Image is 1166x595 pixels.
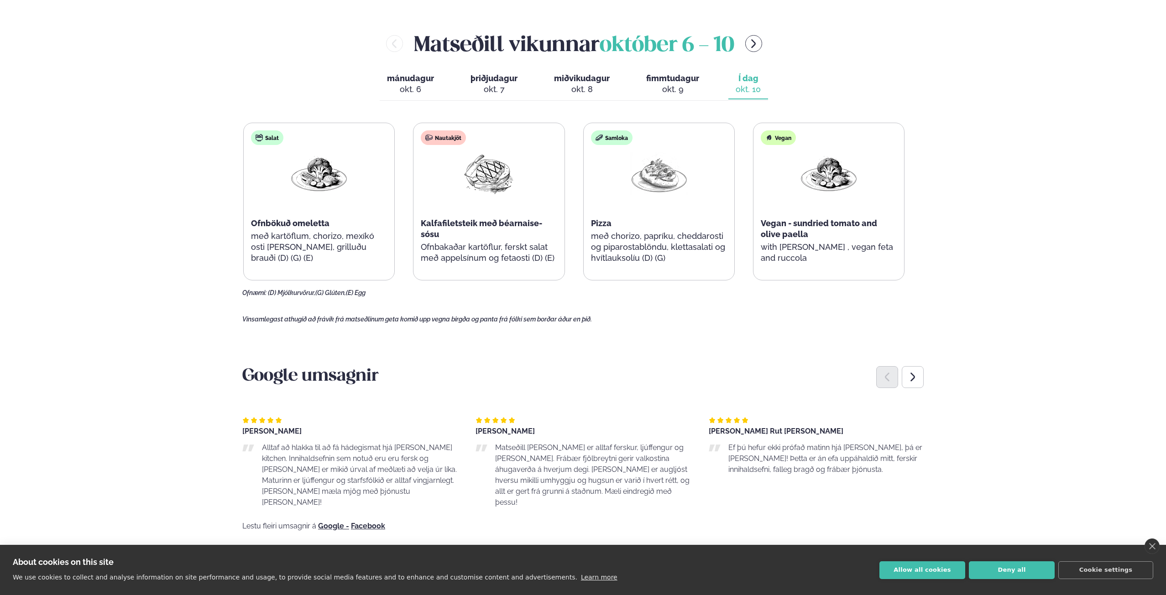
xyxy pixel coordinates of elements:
[13,557,114,567] strong: About cookies on this site
[251,231,387,264] p: með kartöflum, chorizo, mexíkó osti [PERSON_NAME], grilluðu brauði (D) (G) (E)
[242,366,924,388] h3: Google umsagnir
[386,35,403,52] button: menu-btn-left
[242,428,457,435] div: [PERSON_NAME]
[290,152,348,195] img: Vegan.png
[591,231,727,264] p: með chorizo, papríku, cheddarosti og piparostablöndu, klettasalati og hvítlauksolíu (D) (G)
[591,218,612,228] span: Pizza
[460,152,518,195] img: Beef-Meat.png
[495,443,690,507] span: Matseðill [PERSON_NAME] er alltaf ferskur, ljúffengur og [PERSON_NAME]. Frábær fjölbreytni gerir ...
[745,35,762,52] button: menu-btn-right
[380,69,441,99] button: mánudagur okt. 6
[554,73,610,83] span: miðvikudagur
[346,289,366,296] span: (E) Egg
[425,134,433,141] img: beef.svg
[1145,538,1160,554] a: close
[761,218,877,239] span: Vegan - sundried tomato and olive paella
[728,442,924,475] p: Ef þú hefur ekki prófað matinn hjá [PERSON_NAME], þá er [PERSON_NAME]! Þetta er án efa uppáhaldið...
[554,84,610,95] div: okt. 8
[13,574,577,581] p: We use cookies to collect and analyse information on site performance and usage, to provide socia...
[476,428,690,435] div: [PERSON_NAME]
[646,84,699,95] div: okt. 9
[876,366,898,388] div: Previous slide
[800,152,858,195] img: Vegan.png
[351,523,385,530] a: Facebook
[471,84,518,95] div: okt. 7
[765,134,773,141] img: Vegan.svg
[242,522,316,530] span: Lestu fleiri umsagnir á
[251,218,329,228] span: Ofnbökuð omeletta
[471,73,518,83] span: þriðjudagur
[709,428,924,435] div: [PERSON_NAME] Rut [PERSON_NAME]
[421,218,542,239] span: Kalfafiletsteik með béarnaise-sósu
[736,84,761,95] div: okt. 10
[736,73,761,84] span: Í dag
[268,289,315,296] span: (D) Mjólkurvörur,
[242,316,592,323] span: Vinsamlegast athugið að frávik frá matseðlinum geta komið upp vegna birgða og panta frá fólki sem...
[761,242,897,264] p: with [PERSON_NAME] , vegan feta and ruccola
[387,73,434,83] span: mánudagur
[251,130,283,145] div: Salat
[262,443,457,507] span: Alltaf að hlakka til að fá hádegismat hjá [PERSON_NAME] kitchen. Innihaldsefnin sem notuð eru eru...
[421,130,466,145] div: Nautakjöt
[256,134,263,141] img: salad.svg
[387,84,434,95] div: okt. 6
[639,69,706,99] button: fimmtudagur okt. 9
[761,130,796,145] div: Vegan
[581,574,617,581] a: Learn more
[318,523,349,530] a: Google -
[600,36,734,56] span: október 6 - 10
[646,73,699,83] span: fimmtudagur
[969,561,1055,579] button: Deny all
[1058,561,1153,579] button: Cookie settings
[630,152,688,195] img: Pizza-Bread.png
[421,242,557,264] p: Ofnbakaðar kartöflur, ferskt salat með appelsínum og fetaosti (D) (E)
[547,69,617,99] button: miðvikudagur okt. 8
[463,69,525,99] button: þriðjudagur okt. 7
[242,289,267,296] span: Ofnæmi:
[879,561,965,579] button: Allow all cookies
[414,29,734,58] h2: Matseðill vikunnar
[591,130,633,145] div: Samloka
[902,366,924,388] div: Next slide
[728,69,768,99] button: Í dag okt. 10
[315,289,346,296] span: (G) Glúten,
[596,134,603,141] img: sandwich-new-16px.svg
